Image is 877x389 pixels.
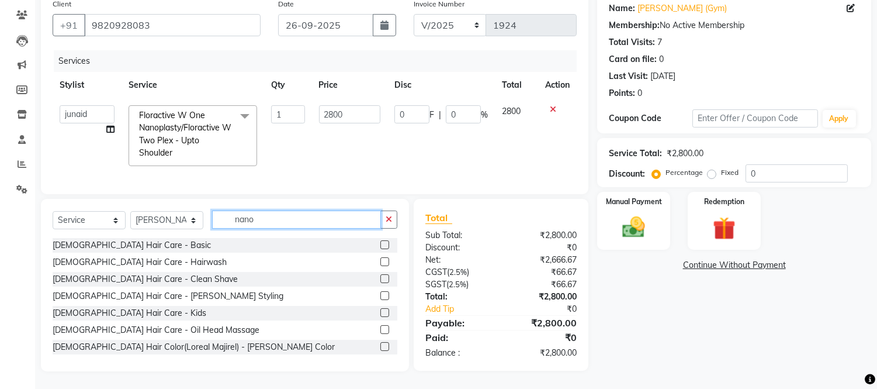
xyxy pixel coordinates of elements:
[417,266,501,278] div: ( )
[667,147,703,160] div: ₹2,800.00
[417,291,501,303] div: Total:
[417,303,515,315] a: Add Tip
[609,19,660,32] div: Membership:
[417,254,501,266] div: Net:
[312,72,387,98] th: Price
[665,167,703,178] label: Percentage
[139,110,231,158] span: Floractive W One Nanoplasty/Floractive W Two Plex - Upto Shoulder
[609,112,692,125] div: Coupon Code
[501,242,586,254] div: ₹0
[449,267,467,277] span: 2.5%
[659,53,664,66] div: 0
[650,70,675,82] div: [DATE]
[53,273,238,285] div: [DEMOGRAPHIC_DATA] Hair Care - Clean Shave
[609,70,648,82] div: Last Visit:
[481,109,488,121] span: %
[417,229,501,242] div: Sub Total:
[425,267,447,277] span: CGST
[122,72,264,98] th: Service
[53,239,211,252] div: [DEMOGRAPHIC_DATA] Hair Care - Basic
[417,347,501,359] div: Balance :
[53,324,259,336] div: [DEMOGRAPHIC_DATA] Hair Care - Oil Head Massage
[439,109,441,121] span: |
[637,87,642,99] div: 0
[599,259,869,271] a: Continue Without Payment
[495,72,538,98] th: Total
[501,229,586,242] div: ₹2,800.00
[609,53,657,66] div: Card on file:
[609,19,859,32] div: No Active Membership
[417,316,501,330] div: Payable:
[425,212,452,224] span: Total
[657,36,662,49] div: 7
[615,214,652,240] img: _cash.svg
[502,106,521,116] span: 2800
[53,256,227,268] div: [DEMOGRAPHIC_DATA] Hair Care - Hairwash
[704,197,744,207] label: Redemption
[501,347,586,359] div: ₹2,800.00
[212,211,381,229] input: Search or Scan
[823,110,856,128] button: Apply
[417,331,501,345] div: Paid:
[692,109,817,128] input: Enter Offer / Coupon Code
[706,214,743,243] img: _gift.svg
[53,14,85,36] button: +91
[53,72,122,98] th: Stylist
[721,167,739,178] label: Fixed
[172,147,178,158] a: x
[501,291,586,303] div: ₹2,800.00
[387,72,495,98] th: Disc
[429,109,434,121] span: F
[501,316,586,330] div: ₹2,800.00
[609,147,662,160] div: Service Total:
[637,2,727,15] a: [PERSON_NAME] (Gym)
[501,254,586,266] div: ₹2,666.67
[54,50,585,72] div: Services
[609,36,655,49] div: Total Visits:
[609,168,645,180] div: Discount:
[264,72,311,98] th: Qty
[53,290,283,302] div: [DEMOGRAPHIC_DATA] Hair Care - [PERSON_NAME] Styling
[501,278,586,291] div: ₹66.67
[84,14,261,36] input: Search by Name/Mobile/Email/Code
[515,303,586,315] div: ₹0
[609,2,635,15] div: Name:
[425,279,446,290] span: SGST
[538,72,577,98] th: Action
[417,278,501,291] div: ( )
[53,307,206,319] div: [DEMOGRAPHIC_DATA] Hair Care - Kids
[53,341,335,353] div: [DEMOGRAPHIC_DATA] Hair Color(Loreal Majirel) - [PERSON_NAME] Color
[501,266,586,278] div: ₹66.67
[501,331,586,345] div: ₹0
[417,242,501,254] div: Discount:
[606,197,662,207] label: Manual Payment
[449,280,466,289] span: 2.5%
[609,87,635,99] div: Points:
